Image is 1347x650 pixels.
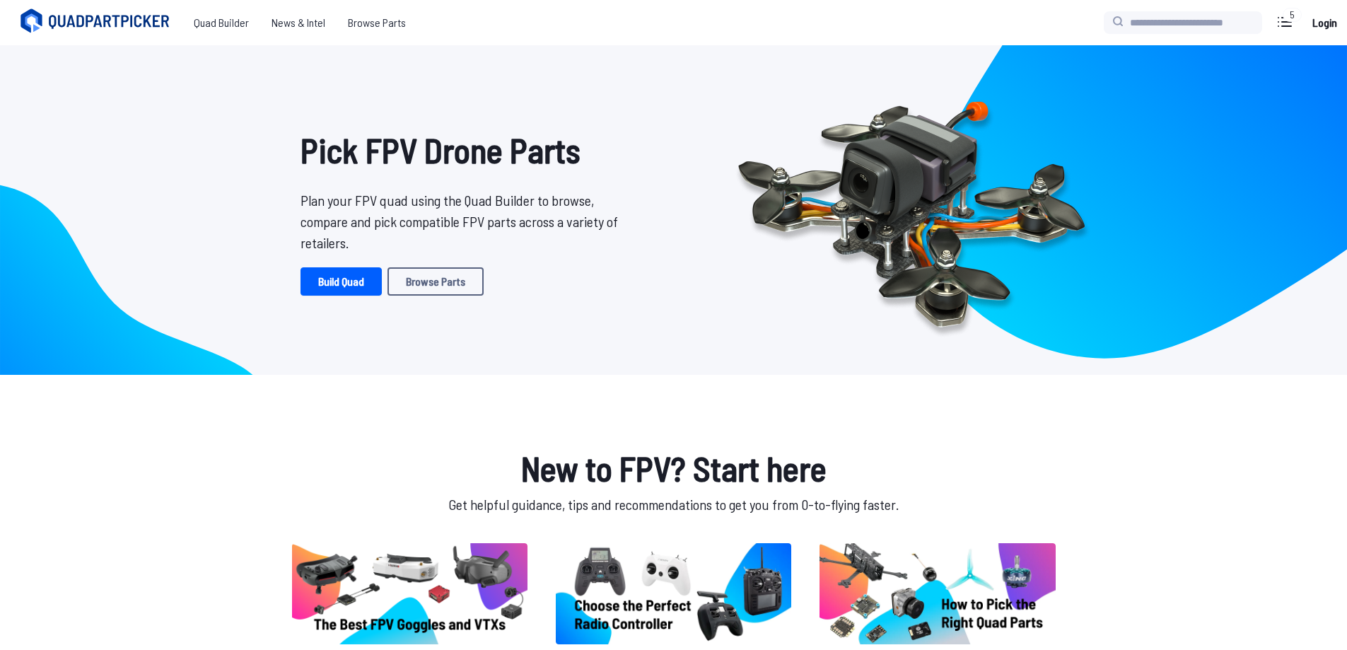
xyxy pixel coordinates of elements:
[708,69,1115,352] img: Quadcopter
[260,8,337,37] a: News & Intel
[387,267,484,296] a: Browse Parts
[556,543,791,644] img: image of post
[289,443,1059,494] h1: New to FPV? Start here
[1283,8,1302,22] div: 5
[301,190,629,253] p: Plan your FPV quad using the Quad Builder to browse, compare and pick compatible FPV parts across...
[1307,8,1341,37] a: Login
[182,8,260,37] a: Quad Builder
[337,8,417,37] a: Browse Parts
[820,543,1055,644] img: image of post
[289,494,1059,515] p: Get helpful guidance, tips and recommendations to get you from 0-to-flying faster.
[301,267,382,296] a: Build Quad
[292,543,527,644] img: image of post
[301,124,629,175] h1: Pick FPV Drone Parts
